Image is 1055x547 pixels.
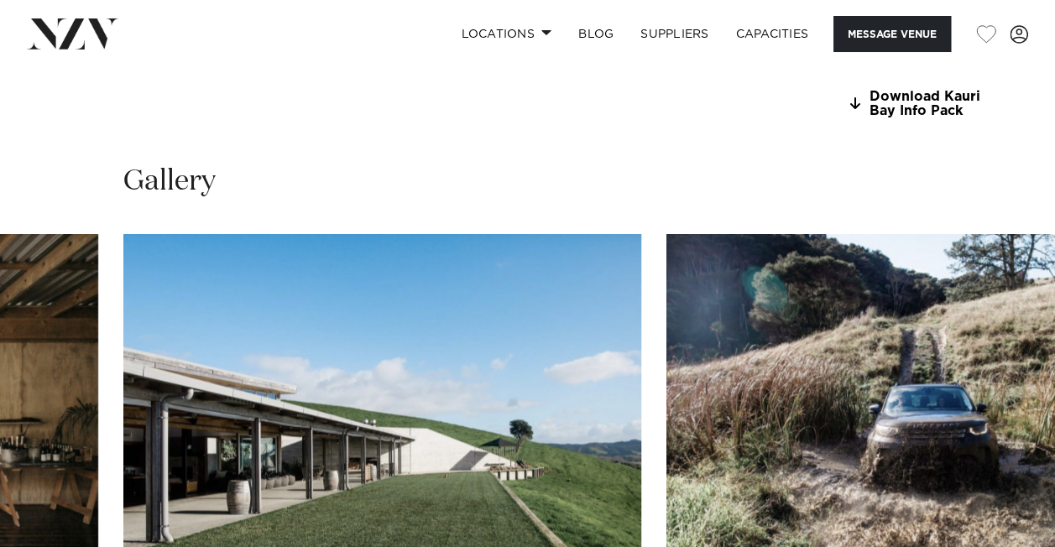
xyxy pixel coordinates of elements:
img: nzv-logo.png [27,18,118,49]
a: Download Kauri Bay Info Pack [849,89,1002,117]
a: SUPPLIERS [627,16,722,52]
a: BLOG [565,16,627,52]
a: Capacities [723,16,823,52]
h2: Gallery [123,162,216,200]
button: Message Venue [833,16,951,52]
a: Locations [447,16,565,52]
